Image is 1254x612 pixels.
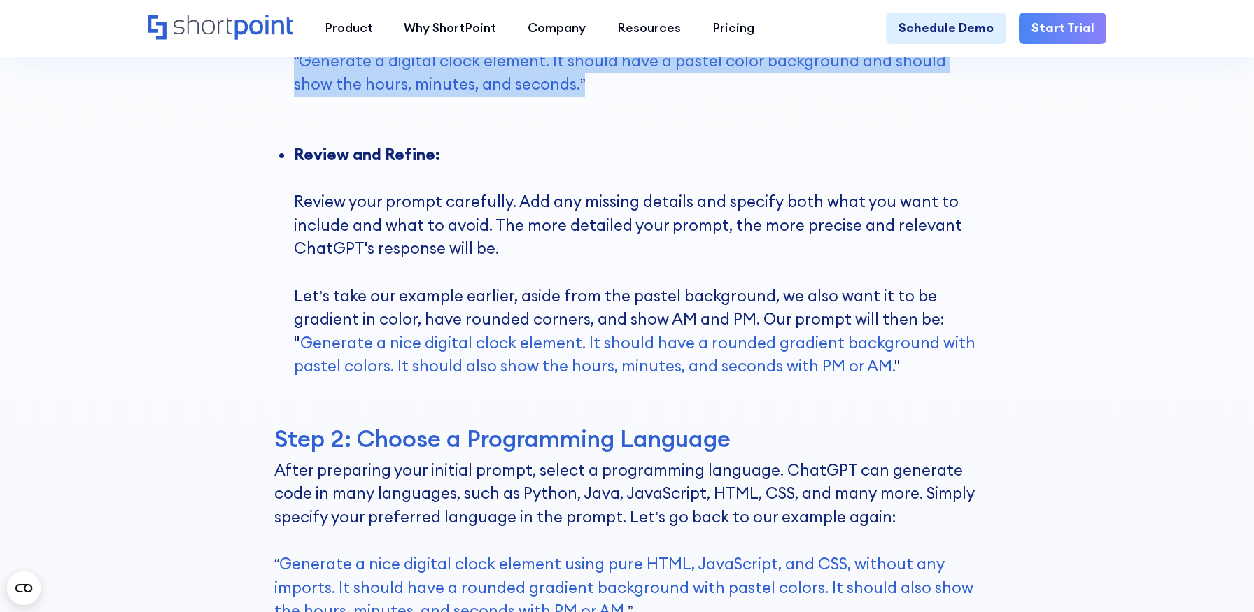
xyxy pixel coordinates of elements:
strong: " ‍ [894,356,901,376]
div: Pricing [712,19,754,38]
div: Why ShortPoint [404,19,496,38]
div: Product [325,19,373,38]
a: Why ShortPoint [388,13,512,44]
div: Resources [617,19,681,38]
a: Start Trial [1019,13,1107,44]
a: Company [512,13,602,44]
a: Resources [602,13,697,44]
a: Pricing [696,13,770,44]
span: Step 2: Choose a Programming Language ‍ [274,423,731,453]
strong: Generate a nice digital clock element. It should have a rounded gradient background with pastel c... [294,333,975,376]
strong: ” ‍ ‍ [580,74,585,94]
strong: Review your prompt carefully. Add any missing details and specify both what you want to include a... [294,192,962,353]
iframe: Chat Widget [1184,545,1254,612]
button: Open CMP widget [7,571,41,605]
a: Product [309,13,388,44]
a: Home [148,15,293,42]
div: Company [528,19,586,38]
a: Schedule Demo [886,13,1006,44]
strong: Review and Refine: ‍ [294,145,440,164]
